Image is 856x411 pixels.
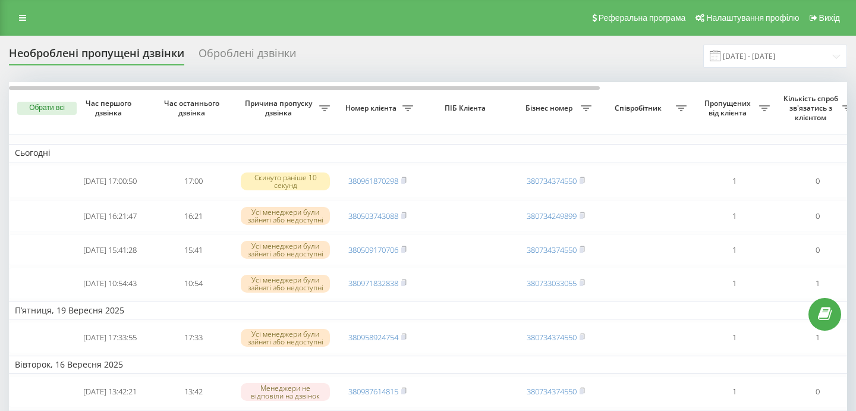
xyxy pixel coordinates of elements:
[527,244,577,255] a: 380734374550
[348,175,398,186] a: 380961870298
[816,344,844,372] iframe: Intercom live chat
[348,332,398,343] a: 380958924754
[152,322,235,353] td: 17:33
[693,322,776,353] td: 1
[527,211,577,221] a: 380734249899
[78,99,142,117] span: Час першого дзвінка
[599,13,686,23] span: Реферальна програма
[241,383,330,401] div: Менеджери не відповіли на дзвінок
[348,386,398,397] a: 380987614815
[693,200,776,232] td: 1
[68,322,152,353] td: [DATE] 17:33:55
[342,103,402,113] span: Номер клієнта
[693,234,776,266] td: 1
[152,268,235,299] td: 10:54
[152,234,235,266] td: 15:41
[603,103,676,113] span: Співробітник
[241,329,330,347] div: Усі менеджери були зайняті або недоступні
[241,241,330,259] div: Усі менеджери були зайняті або недоступні
[161,99,225,117] span: Час останнього дзвінка
[68,234,152,266] td: [DATE] 15:41:28
[241,275,330,293] div: Усі менеджери були зайняті або недоступні
[17,102,77,115] button: Обрати всі
[693,165,776,198] td: 1
[199,47,296,65] div: Оброблені дзвінки
[9,47,184,65] div: Необроблені пропущені дзвінки
[693,376,776,407] td: 1
[819,13,840,23] span: Вихід
[348,211,398,221] a: 380503743088
[706,13,799,23] span: Налаштування профілю
[152,376,235,407] td: 13:42
[693,268,776,299] td: 1
[429,103,504,113] span: ПІБ Клієнта
[241,207,330,225] div: Усі менеджери були зайняті або недоступні
[520,103,581,113] span: Бізнес номер
[68,165,152,198] td: [DATE] 17:00:50
[348,278,398,288] a: 380971832838
[527,175,577,186] a: 380734374550
[68,200,152,232] td: [DATE] 16:21:47
[152,165,235,198] td: 17:00
[698,99,759,117] span: Пропущених від клієнта
[527,386,577,397] a: 380734374550
[527,332,577,343] a: 380734374550
[348,244,398,255] a: 380509170706
[68,268,152,299] td: [DATE] 10:54:43
[241,99,319,117] span: Причина пропуску дзвінка
[782,94,842,122] span: Кількість спроб зв'язатись з клієнтом
[152,200,235,232] td: 16:21
[68,376,152,407] td: [DATE] 13:42:21
[241,172,330,190] div: Скинуто раніше 10 секунд
[527,278,577,288] a: 380733033055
